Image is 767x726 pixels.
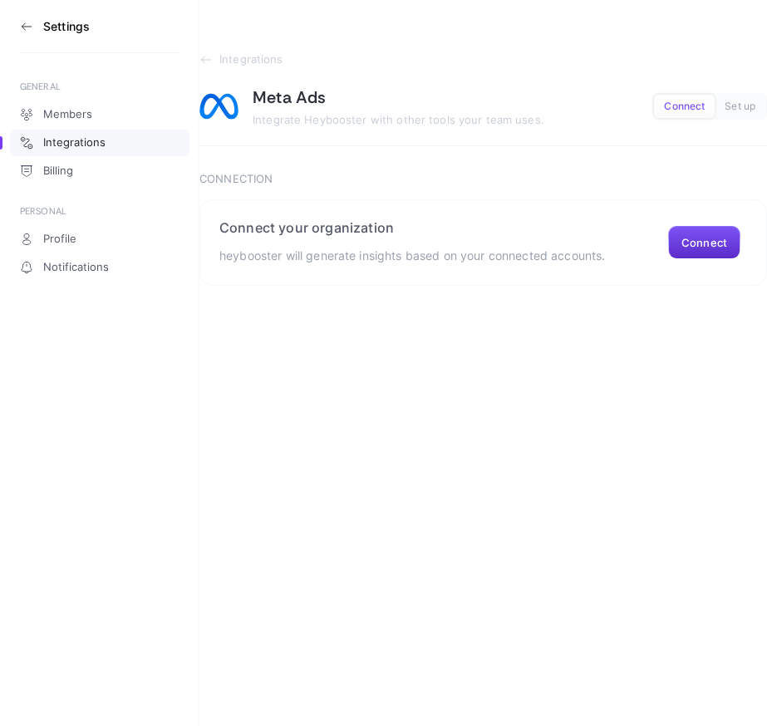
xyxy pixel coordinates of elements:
[43,164,73,178] span: Billing
[725,101,755,113] span: Set up
[20,204,179,218] div: PERSONAL
[10,130,189,156] a: Integrations
[43,261,109,274] span: Notifications
[664,101,705,113] span: Connect
[654,95,715,118] button: Connect
[10,101,189,128] a: Members
[219,246,605,266] p: heybooster will generate insights based on your connected accounts.
[20,80,179,93] div: GENERAL
[43,136,106,150] span: Integrations
[43,20,90,33] h3: Settings
[219,219,605,236] h2: Connect your organization
[10,158,189,184] a: Billing
[253,113,544,126] span: Integrate Heybooster with other tools your team uses.
[43,233,76,246] span: Profile
[253,86,327,108] h1: Meta Ads
[715,95,765,118] button: Set up
[10,254,189,281] a: Notifications
[10,226,189,253] a: Profile
[43,108,92,121] span: Members
[668,226,740,259] button: Connect
[199,53,767,66] a: Integrations
[199,173,767,186] h3: Connection
[219,53,283,66] span: Integrations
